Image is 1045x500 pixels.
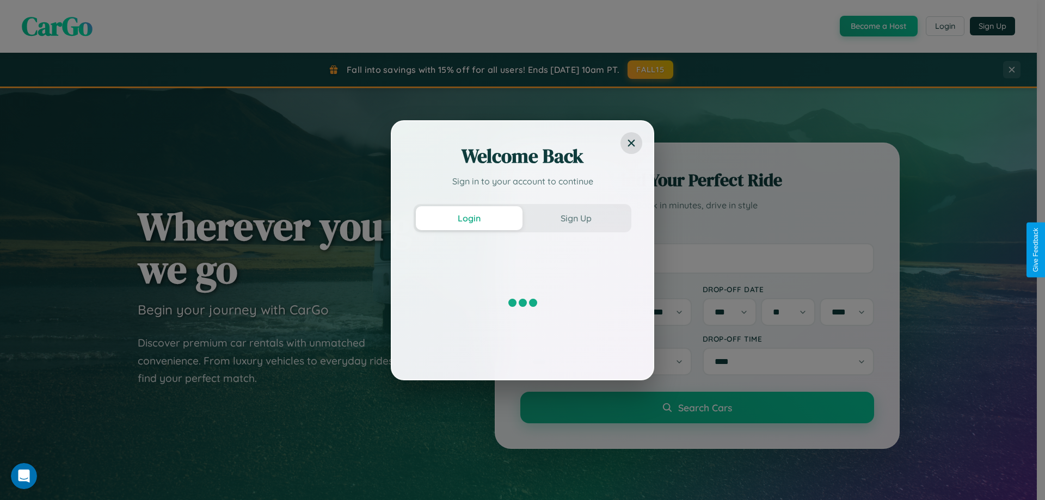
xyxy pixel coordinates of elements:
div: Give Feedback [1032,228,1040,272]
h2: Welcome Back [414,143,631,169]
button: Sign Up [522,206,629,230]
button: Login [416,206,522,230]
iframe: Intercom live chat [11,463,37,489]
p: Sign in to your account to continue [414,175,631,188]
